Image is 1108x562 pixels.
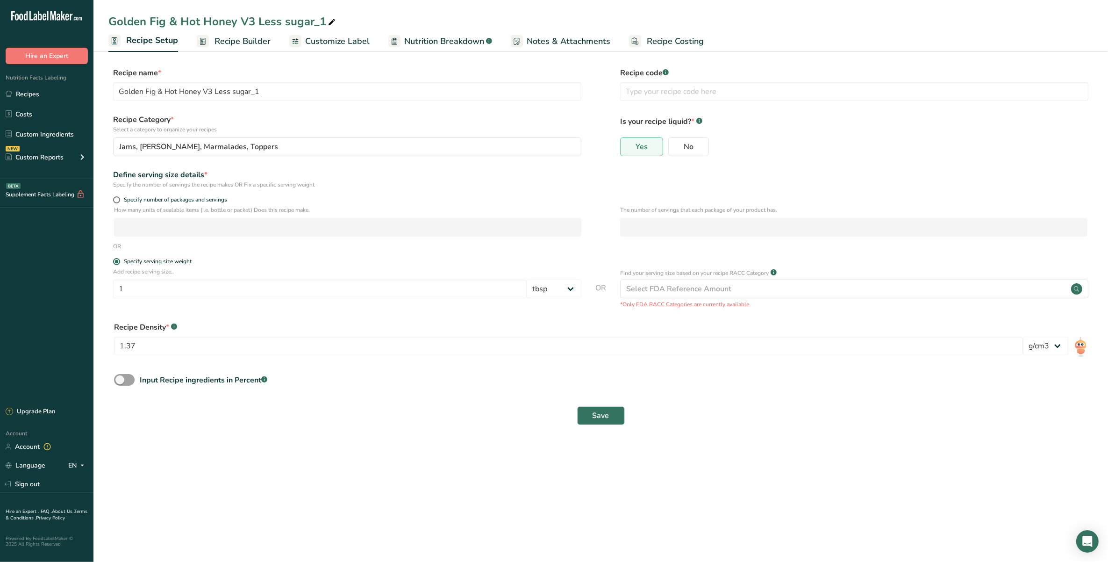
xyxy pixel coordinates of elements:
[626,283,731,295] div: Select FDA Reference Amount
[214,35,271,48] span: Recipe Builder
[647,35,704,48] span: Recipe Costing
[620,82,1088,101] input: Type your recipe code here
[36,515,65,521] a: Privacy Policy
[620,269,769,277] p: Find your serving size based on your recipe RACC Category
[114,206,581,214] p: How many units of sealable items (i.e. bottle or packet) Does this recipe make.
[404,35,484,48] span: Nutrition Breakdown
[6,48,88,64] button: Hire an Expert
[620,67,1088,79] label: Recipe code
[6,508,39,515] a: Hire an Expert .
[113,82,581,101] input: Type your recipe name here
[114,337,1023,355] input: Type your density here
[289,31,370,52] a: Customize Label
[593,410,609,421] span: Save
[1074,337,1087,358] img: RIA AI Bot
[684,142,693,151] span: No
[113,280,527,298] input: Type your serving size here
[113,137,581,156] button: Jams, [PERSON_NAME], Marmalades, Toppers
[113,180,581,189] div: Specify the number of servings the recipe makes OR Fix a specific serving weight
[6,407,55,417] div: Upgrade Plan
[6,536,88,547] div: Powered By FoodLabelMaker © 2025 All Rights Reserved
[636,142,648,151] span: Yes
[511,31,610,52] a: Notes & Attachments
[140,375,267,386] div: Input Recipe ingredients in Percent
[6,152,64,162] div: Custom Reports
[577,406,625,425] button: Save
[113,67,581,79] label: Recipe name
[41,508,52,515] a: FAQ .
[6,183,21,189] div: BETA
[620,206,1087,214] p: The number of servings that each package of your product has.
[305,35,370,48] span: Customize Label
[113,114,581,134] label: Recipe Category
[6,508,87,521] a: Terms & Conditions .
[113,125,581,134] p: Select a category to organize your recipes
[126,34,178,47] span: Recipe Setup
[197,31,271,52] a: Recipe Builder
[68,460,88,471] div: EN
[52,508,74,515] a: About Us .
[113,267,581,276] p: Add recipe serving size..
[595,282,606,309] span: OR
[388,31,492,52] a: Nutrition Breakdown
[124,258,192,265] div: Specify serving size weight
[620,114,1088,127] p: Is your recipe liquid?
[620,300,1088,309] p: *Only FDA RACC Categories are currently available
[629,31,704,52] a: Recipe Costing
[113,169,581,180] div: Define serving size details
[6,457,45,474] a: Language
[120,196,227,203] span: Specify number of packages and servings
[108,30,178,52] a: Recipe Setup
[108,13,337,30] div: Golden Fig & Hot Honey V3 Less sugar_1
[113,242,121,251] div: OR
[1076,530,1099,553] div: Open Intercom Messenger
[119,141,278,152] span: Jams, [PERSON_NAME], Marmalades, Toppers
[114,322,1087,333] div: Recipe Density
[6,146,20,151] div: NEW
[527,35,610,48] span: Notes & Attachments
